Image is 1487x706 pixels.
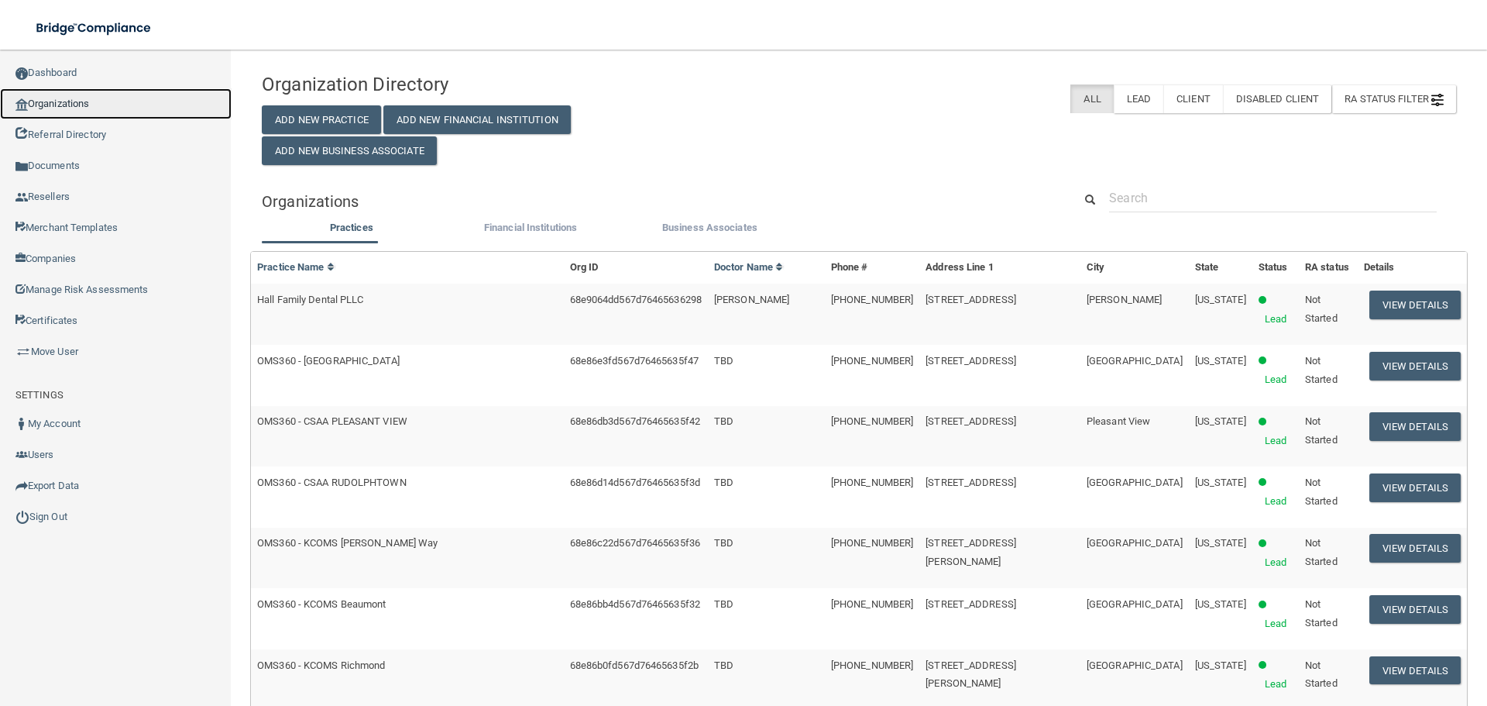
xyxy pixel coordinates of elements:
[262,105,381,134] button: Add New Practice
[257,261,335,273] a: Practice Name
[714,477,733,488] span: TBD
[15,418,28,430] img: ic_user_dark.df1a06c3.png
[919,252,1080,284] th: Address Line 1
[926,415,1016,427] span: [STREET_ADDRESS]
[441,219,620,241] li: Financial Institutions
[1087,415,1150,427] span: Pleasant View
[1369,595,1461,624] button: View Details
[570,355,699,367] span: 68e86e3fd567d76465635f47
[570,477,700,488] span: 68e86d14d567d76465635f3d
[1080,252,1189,284] th: City
[1265,492,1286,511] p: Lead
[662,222,757,233] span: Business Associates
[570,415,700,427] span: 68e86db3d567d76465635f42
[15,480,28,492] img: icon-export.b9366987.png
[257,660,385,671] span: OMS360 - KCOMS Richmond
[1087,477,1183,488] span: [GEOGRAPHIC_DATA]
[1265,675,1286,694] p: Lead
[15,67,28,80] img: ic_dashboard_dark.d01f4a41.png
[570,598,700,610] span: 68e86bb4d567d76465635f32
[1114,84,1163,113] label: Lead
[1087,660,1183,671] span: [GEOGRAPHIC_DATA]
[570,660,699,671] span: 68e86b0fd567d76465635f2b
[257,294,363,305] span: Hall Family Dental PLLC
[831,294,913,305] span: [PHONE_NUMBER]
[1087,294,1162,305] span: [PERSON_NAME]
[1087,537,1183,549] span: [GEOGRAPHIC_DATA]
[15,160,28,173] img: icon-documents.8dae5593.png
[257,355,400,367] span: OMS360 - [GEOGRAPHIC_DATA]
[1265,310,1286,329] p: Lead
[1344,93,1444,105] span: RA Status Filter
[1369,412,1461,441] button: View Details
[1305,598,1338,629] span: Not Started
[714,415,733,427] span: TBD
[15,98,28,111] img: organization-icon.f8decf85.png
[262,136,437,165] button: Add New Business Associate
[262,193,1050,210] h5: Organizations
[1087,355,1183,367] span: [GEOGRAPHIC_DATA]
[831,355,913,367] span: [PHONE_NUMBER]
[628,219,792,237] label: Business Associates
[1305,355,1338,385] span: Not Started
[448,219,612,237] label: Financial Institutions
[1195,477,1246,488] span: [US_STATE]
[926,355,1016,367] span: [STREET_ADDRESS]
[15,191,28,204] img: ic_reseller.de258add.png
[1163,84,1223,113] label: Client
[1265,615,1286,633] p: Lead
[714,355,733,367] span: TBD
[257,477,407,488] span: OMS360 - CSAA RUDOLPHTOWN
[1369,656,1461,685] button: View Details
[1223,84,1332,113] label: Disabled Client
[15,344,31,360] img: briefcase.64adab9b.png
[570,537,700,549] span: 68e86c22d567d76465635f36
[1265,370,1286,389] p: Lead
[1369,291,1461,319] button: View Details
[1195,355,1246,367] span: [US_STATE]
[831,660,913,671] span: [PHONE_NUMBER]
[926,294,1016,305] span: [STREET_ADDRESS]
[831,537,913,549] span: [PHONE_NUMBER]
[23,12,166,44] img: bridge_compliance_login_screen.278c3ca4.svg
[1195,537,1246,549] span: [US_STATE]
[825,252,919,284] th: Phone #
[564,252,708,284] th: Org ID
[1109,184,1437,212] input: Search
[15,386,64,405] label: SETTINGS
[1305,537,1338,567] span: Not Started
[831,415,913,427] span: [PHONE_NUMBER]
[1070,84,1113,113] label: All
[1305,415,1338,446] span: Not Started
[1369,352,1461,381] button: View Details
[831,477,913,488] span: [PHONE_NUMBER]
[1369,474,1461,502] button: View Details
[714,660,733,671] span: TBD
[1195,598,1246,610] span: [US_STATE]
[926,660,1016,690] span: [STREET_ADDRESS][PERSON_NAME]
[714,261,784,273] a: Doctor Name
[926,537,1016,567] span: [STREET_ADDRESS][PERSON_NAME]
[1299,252,1358,284] th: RA status
[1189,252,1252,284] th: State
[15,449,28,461] img: icon-users.e205127d.png
[1431,94,1444,106] img: icon-filter@2x.21656d0b.png
[383,105,571,134] button: Add New Financial Institution
[1265,432,1286,450] p: Lead
[15,510,29,524] img: ic_power_dark.7ecde6b1.png
[484,222,577,233] span: Financial Institutions
[1305,294,1338,324] span: Not Started
[1195,294,1246,305] span: [US_STATE]
[1358,252,1467,284] th: Details
[1305,477,1338,507] span: Not Started
[257,415,407,427] span: OMS360 - CSAA PLEASANT VIEW
[257,598,386,610] span: OMS360 - KCOMS Beaumont
[1305,660,1338,690] span: Not Started
[570,294,702,305] span: 68e9064dd567d76465636298
[1195,660,1246,671] span: [US_STATE]
[714,294,789,305] span: [PERSON_NAME]
[714,598,733,610] span: TBD
[831,598,913,610] span: [PHONE_NUMBER]
[1252,252,1299,284] th: Status
[1195,415,1246,427] span: [US_STATE]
